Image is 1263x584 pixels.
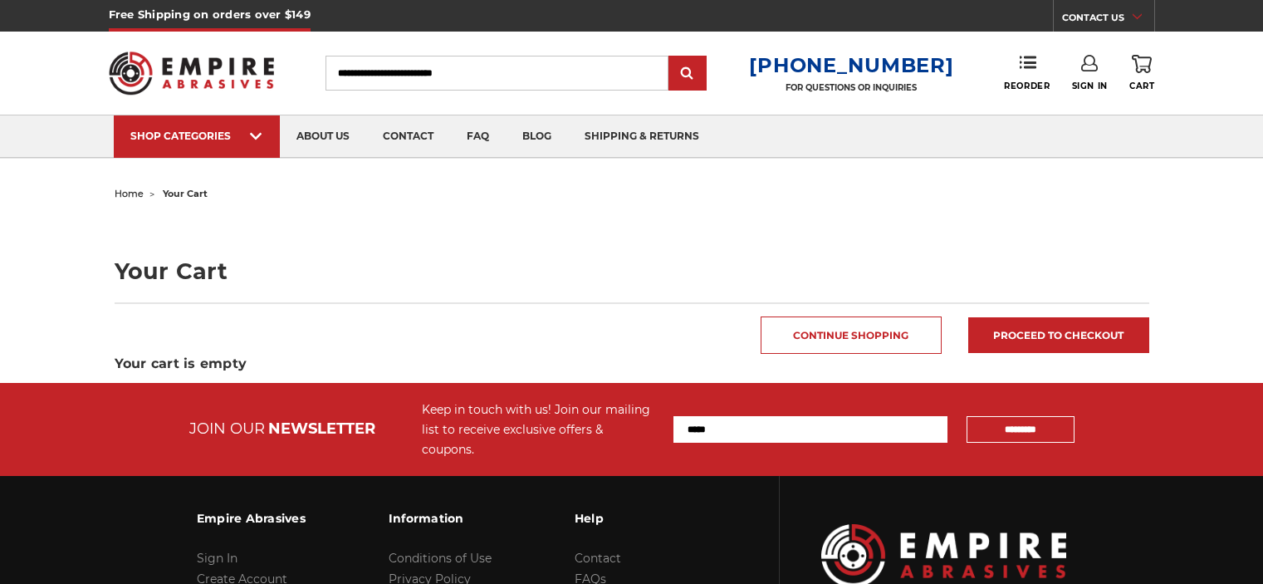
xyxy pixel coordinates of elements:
span: NEWSLETTER [268,420,375,438]
h3: Information [389,501,492,536]
input: Submit [671,57,704,91]
a: Proceed to checkout [968,317,1149,353]
a: home [115,188,144,199]
span: Reorder [1004,81,1050,91]
h3: Your cart is empty [115,354,1149,374]
div: Keep in touch with us! Join our mailing list to receive exclusive offers & coupons. [422,400,657,459]
h3: Empire Abrasives [197,501,306,536]
a: Cart [1129,55,1154,91]
a: blog [506,115,568,158]
img: Empire Abrasives [109,41,275,106]
span: JOIN OUR [189,420,265,438]
span: your cart [163,188,208,199]
a: CONTACT US [1062,8,1154,32]
a: [PHONE_NUMBER] [749,53,953,77]
span: Cart [1129,81,1154,91]
a: Reorder [1004,55,1050,91]
span: Sign In [1072,81,1108,91]
a: about us [280,115,366,158]
h3: Help [575,501,687,536]
a: Conditions of Use [389,551,492,566]
a: shipping & returns [568,115,716,158]
p: FOR QUESTIONS OR INQUIRIES [749,82,953,93]
a: contact [366,115,450,158]
a: Sign In [197,551,237,566]
a: faq [450,115,506,158]
h1: Your Cart [115,260,1149,282]
a: Contact [575,551,621,566]
a: Continue Shopping [761,317,942,354]
div: SHOP CATEGORIES [130,130,263,142]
